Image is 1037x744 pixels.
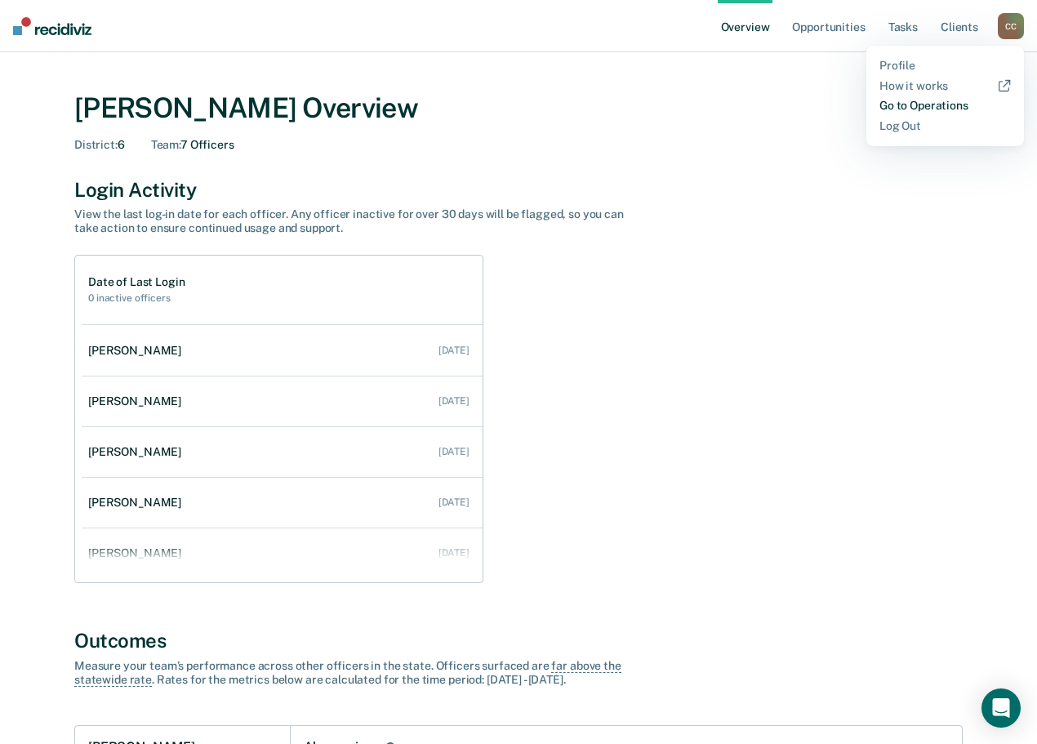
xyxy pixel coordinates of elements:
h2: 0 inactive officers [88,292,185,304]
a: Log Out [879,119,1011,133]
span: far above the statewide rate [74,659,621,687]
div: [DATE] [438,345,470,356]
div: Outcomes [74,629,963,653]
div: Open Intercom Messenger [981,688,1021,728]
a: How it works [879,79,1011,93]
div: View the last log-in date for each officer. Any officer inactive for over 30 days will be flagged... [74,207,646,235]
img: Recidiviz [13,17,91,35]
a: Profile [879,59,1011,73]
div: 6 [74,138,125,152]
div: [PERSON_NAME] [88,546,188,560]
div: Login Activity [74,178,963,202]
div: [PERSON_NAME] [88,394,188,408]
a: [PERSON_NAME] [DATE] [82,479,483,526]
div: [DATE] [438,547,470,559]
a: [PERSON_NAME] [DATE] [82,327,483,374]
div: [DATE] [438,395,470,407]
span: Team : [151,138,180,151]
a: Go to Operations [879,99,1011,113]
h1: Date of Last Login [88,275,185,289]
a: [PERSON_NAME] [DATE] [82,429,483,475]
a: [PERSON_NAME] [DATE] [82,378,483,425]
span: District : [74,138,118,151]
div: [DATE] [438,446,470,457]
div: 7 Officers [151,138,234,152]
div: [PERSON_NAME] [88,496,188,510]
a: [PERSON_NAME] [DATE] [82,530,483,577]
div: [PERSON_NAME] [88,445,188,459]
div: C C [998,13,1024,39]
button: CC [998,13,1024,39]
div: [PERSON_NAME] Overview [74,91,963,125]
div: [PERSON_NAME] [88,344,188,358]
div: [DATE] [438,497,470,508]
div: Measure your team’s performance across other officer s in the state. Officer s surfaced are . Rat... [74,659,646,687]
